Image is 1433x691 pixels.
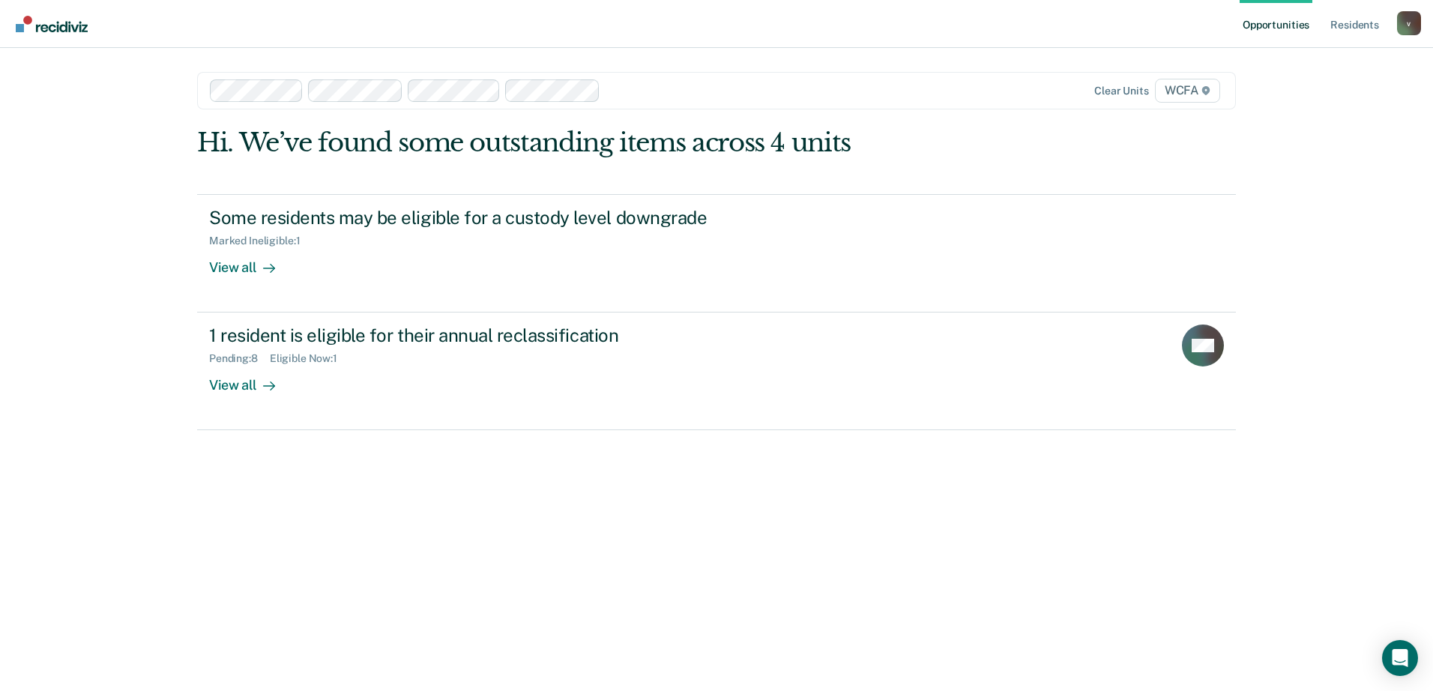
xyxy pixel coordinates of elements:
div: Marked Ineligible : 1 [209,235,312,247]
a: Some residents may be eligible for a custody level downgradeMarked Ineligible:1View all [197,194,1236,313]
div: Some residents may be eligible for a custody level downgrade [209,207,735,229]
div: Clear units [1094,85,1149,97]
button: Profile dropdown button [1397,11,1421,35]
div: v [1397,11,1421,35]
div: Eligible Now : 1 [270,352,349,365]
div: Pending : 8 [209,352,270,365]
div: Open Intercom Messenger [1382,640,1418,676]
div: View all [209,365,293,394]
div: Hi. We’ve found some outstanding items across 4 units [197,127,1028,158]
span: WCFA [1155,79,1220,103]
a: 1 resident is eligible for their annual reclassificationPending:8Eligible Now:1View all [197,313,1236,430]
div: 1 resident is eligible for their annual reclassification [209,325,735,346]
div: View all [209,247,293,276]
img: Recidiviz [16,16,88,32]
